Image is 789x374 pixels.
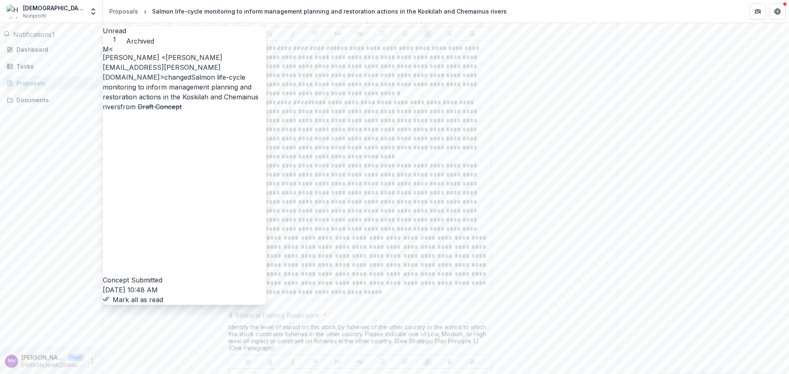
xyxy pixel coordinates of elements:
[103,26,126,44] button: Unread
[16,45,92,54] div: Dashboard
[3,43,99,56] a: Dashboard
[228,324,491,355] div: Identify the level of impact on this stock by fisheries of the other country or the extent to whi...
[422,29,432,39] button: Align Left
[355,29,365,39] button: Heading 2
[103,295,163,305] button: Mark all as read
[103,53,266,285] p: changed from
[467,357,477,367] button: Align Right
[106,5,510,17] nav: breadcrumb
[88,356,97,366] button: More
[445,357,454,367] button: Align Center
[769,3,786,20] button: Get Help
[13,30,52,39] span: Notifications
[103,36,126,44] span: 1
[3,60,99,73] a: Tasks
[16,62,92,71] div: Tasks
[228,310,320,320] p: 4. Bilateral Fishery Relevance
[400,357,410,367] button: Ordered List
[333,357,343,367] button: Heading 1
[16,79,92,87] div: Proposals
[23,12,46,20] span: Nonprofit
[422,357,432,367] button: Align Left
[243,357,253,367] button: Bold
[750,3,766,20] button: Partners
[445,29,454,39] button: Align Center
[52,30,55,39] span: 1
[3,93,99,107] a: Documents
[23,4,84,12] div: [DEMOGRAPHIC_DATA] First Nation
[7,5,20,18] img: Halalt First Nation
[378,29,388,39] button: Bullet List
[310,29,320,39] button: Strike
[21,362,84,369] p: [PERSON_NAME][EMAIL_ADDRESS][PERSON_NAME][DOMAIN_NAME]
[288,357,298,367] button: Italicize
[288,29,298,39] button: Italicize
[16,96,92,104] div: Documents
[333,29,343,39] button: Heading 1
[126,36,154,46] button: Archived
[67,354,84,361] p: User
[138,103,182,111] s: Draft Concept
[467,29,477,39] button: Align Right
[103,276,162,284] span: Concept Submitted
[8,358,16,364] div: Melissa Evans <melissa.evans@halalt.org>
[152,7,507,16] div: Salmon life-cycle monitoring to inform management planning and restoration actions in the Koskila...
[103,46,266,53] div: Melissa Evans <melissa.evans@halalt.org>
[400,29,410,39] button: Ordered List
[3,30,55,39] button: Notifications1
[310,357,320,367] button: Strike
[88,3,99,20] button: Open entity switcher
[106,5,141,17] a: Proposals
[355,357,365,367] button: Heading 2
[3,76,99,90] a: Proposals
[265,29,275,39] button: Underline
[103,285,266,295] p: [DATE] 10:48 AM
[21,353,64,362] p: [PERSON_NAME] <[PERSON_NAME][EMAIL_ADDRESS][PERSON_NAME][DOMAIN_NAME]>
[378,357,388,367] button: Bullet List
[103,53,222,81] span: [PERSON_NAME] <[PERSON_NAME][EMAIL_ADDRESS][PERSON_NAME][DOMAIN_NAME]>
[265,357,275,367] button: Underline
[109,7,138,16] div: Proposals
